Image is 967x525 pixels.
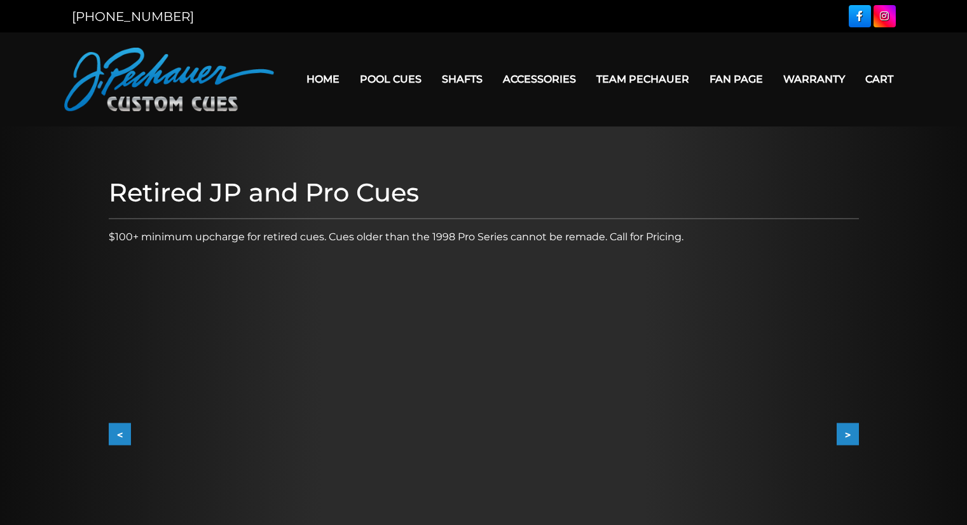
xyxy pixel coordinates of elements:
[109,423,131,446] button: <
[773,63,855,95] a: Warranty
[72,9,194,24] a: [PHONE_NUMBER]
[855,63,903,95] a: Cart
[109,229,859,245] p: $100+ minimum upcharge for retired cues. Cues older than the 1998 Pro Series cannot be remade. Ca...
[109,177,859,208] h1: Retired JP and Pro Cues
[493,63,586,95] a: Accessories
[699,63,773,95] a: Fan Page
[432,63,493,95] a: Shafts
[350,63,432,95] a: Pool Cues
[109,423,859,446] div: Carousel Navigation
[837,423,859,446] button: >
[586,63,699,95] a: Team Pechauer
[296,63,350,95] a: Home
[64,48,274,111] img: Pechauer Custom Cues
